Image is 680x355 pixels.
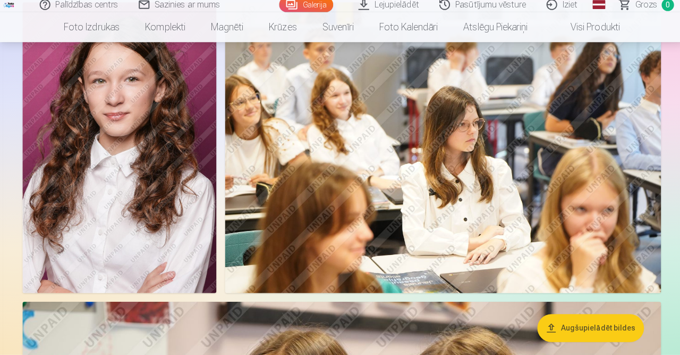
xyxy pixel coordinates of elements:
a: Foto izdrukas [52,15,132,45]
a: Foto kalendāri [364,15,448,45]
a: Krūzes [255,15,308,45]
a: Suvenīri [308,15,364,45]
a: Komplekti [132,15,198,45]
a: Atslēgu piekariņi [448,15,537,45]
button: Augšupielādēt bildes [534,315,640,342]
a: Magnēti [198,15,255,45]
img: /fa1 [4,4,16,11]
a: Visi produkti [537,15,628,45]
span: Grozs [631,1,653,14]
span: 0 [657,2,669,14]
